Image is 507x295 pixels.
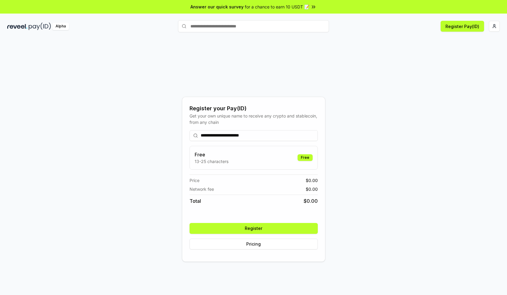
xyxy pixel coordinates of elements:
span: Price [190,177,199,184]
button: Register Pay(ID) [441,21,484,32]
span: $ 0.00 [304,197,318,205]
span: Network fee [190,186,214,192]
p: 13-25 characters [195,158,228,165]
span: Answer our quick survey [190,4,244,10]
div: Alpha [52,23,69,30]
h3: Free [195,151,228,158]
button: Register [190,223,318,234]
div: Free [298,154,313,161]
img: reveel_dark [7,23,27,30]
div: Get your own unique name to receive any crypto and stablecoin, from any chain [190,113,318,125]
span: for a chance to earn 10 USDT 📝 [245,4,309,10]
span: $ 0.00 [306,177,318,184]
span: $ 0.00 [306,186,318,192]
div: Register your Pay(ID) [190,104,318,113]
img: pay_id [29,23,51,30]
span: Total [190,197,201,205]
button: Pricing [190,239,318,249]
